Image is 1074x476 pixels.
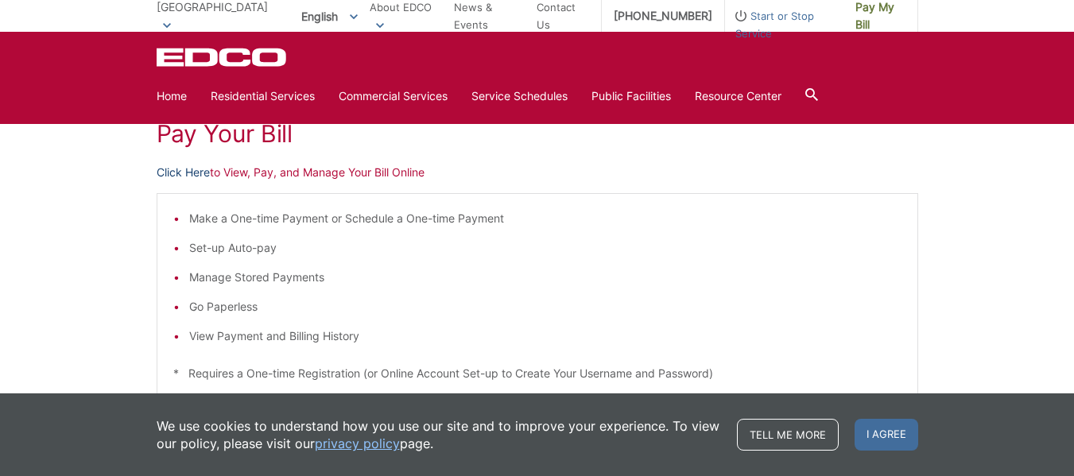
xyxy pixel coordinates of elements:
[173,365,901,382] p: * Requires a One-time Registration (or Online Account Set-up to Create Your Username and Password)
[189,327,901,345] li: View Payment and Billing History
[471,87,568,105] a: Service Schedules
[189,298,901,315] li: Go Paperless
[157,48,289,67] a: EDCD logo. Return to the homepage.
[157,164,210,181] a: Click Here
[189,239,901,257] li: Set-up Auto-pay
[315,435,400,452] a: privacy policy
[157,164,918,181] p: to View, Pay, and Manage Your Bill Online
[157,417,721,452] p: We use cookies to understand how you use our site and to improve your experience. To view our pol...
[289,3,370,29] span: English
[189,210,901,227] li: Make a One-time Payment or Schedule a One-time Payment
[339,87,448,105] a: Commercial Services
[737,419,839,451] a: Tell me more
[157,87,187,105] a: Home
[189,269,901,286] li: Manage Stored Payments
[695,87,781,105] a: Resource Center
[211,87,315,105] a: Residential Services
[591,87,671,105] a: Public Facilities
[157,119,918,148] h1: Pay Your Bill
